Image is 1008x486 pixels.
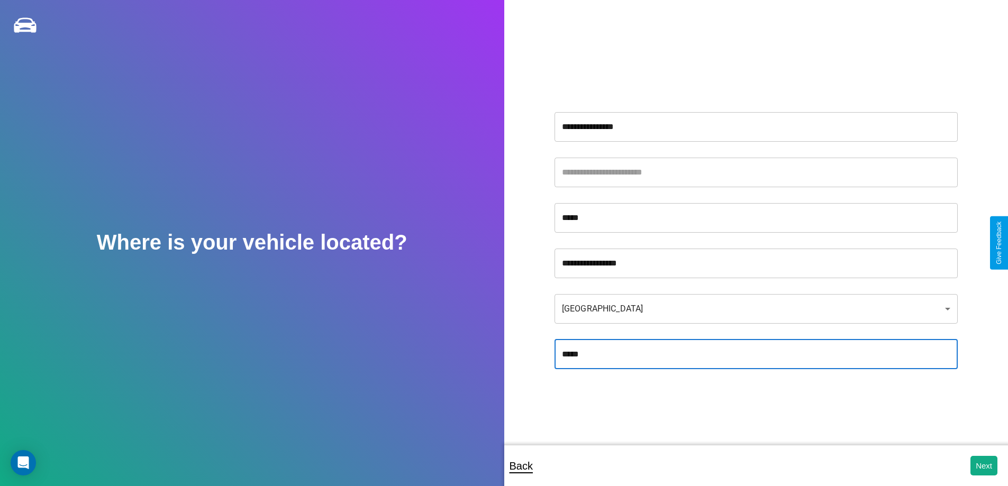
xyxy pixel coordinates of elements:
[97,231,407,254] h2: Where is your vehicle located?
[970,456,997,475] button: Next
[555,294,958,324] div: [GEOGRAPHIC_DATA]
[995,222,1003,264] div: Give Feedback
[11,450,36,475] div: Open Intercom Messenger
[510,456,533,475] p: Back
